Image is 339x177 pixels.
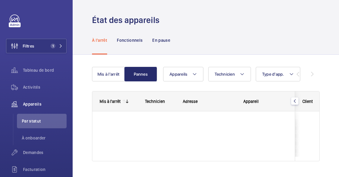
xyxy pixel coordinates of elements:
span: Demandes [23,149,67,156]
button: Filtres1 [6,39,67,53]
span: [DEMOGRAPHIC_DATA][PERSON_NAME] [145,125,175,132]
span: Par statut [22,118,67,124]
span: [PERSON_NAME] [145,140,175,147]
p: Fonctionnels [117,37,143,43]
button: Technicien [208,67,251,81]
div: Appareil [243,99,288,104]
span: Client [302,99,313,104]
span: Filtres [23,43,34,49]
p: En pause [152,37,170,43]
span: [PERSON_NAME] [145,155,175,162]
div: Mis à l'arrêt [100,99,120,104]
span: Technicien [145,99,165,104]
p: À l'arrêt [92,37,107,43]
span: À onboarder [22,135,67,141]
button: Pannes [124,67,157,81]
span: Adresse [183,99,198,104]
span: 1 [51,44,55,48]
span: Type d'app. [262,72,284,77]
span: Tableau de bord [23,67,67,73]
button: Type d'app. [256,67,300,81]
span: Activités [23,84,67,90]
button: Appareils [163,67,203,81]
span: Facturation [23,166,67,172]
span: Appareils [169,72,187,77]
span: [PERSON_NAME] [145,133,175,139]
h1: État des appareils [92,15,163,26]
button: Mis à l'arrêt [92,67,125,81]
span: [PERSON_NAME] [145,117,175,124]
span: [DEMOGRAPHIC_DATA][PERSON_NAME] [145,148,175,155]
span: Appareils [23,101,67,107]
span: Technicien [215,72,235,77]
